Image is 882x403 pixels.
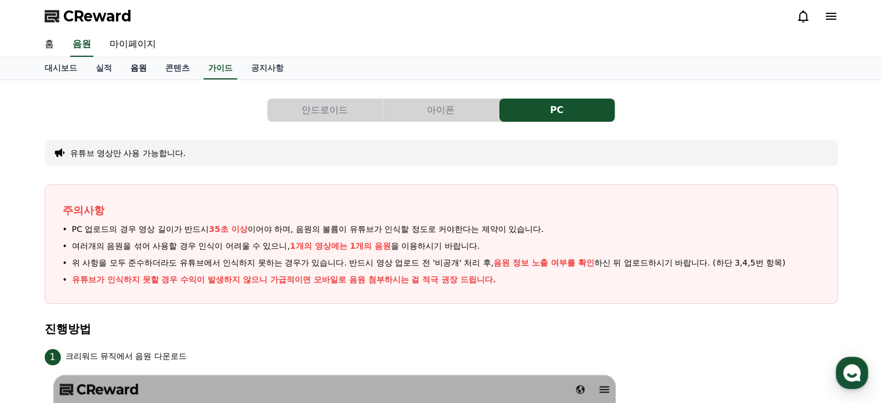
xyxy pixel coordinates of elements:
p: 크리워드 뮤직에서 음원 다운로드 [66,350,187,362]
span: 35초 이상 [209,224,247,234]
button: PC [499,99,615,122]
span: 위 사항을 모두 준수하더라도 유튜브에서 인식하지 못하는 경우가 있습니다. 반드시 영상 업로드 전 '비공개' 처리 후, 하신 뒤 업로드하시기 바랍니다. (하단 3,4,5번 항목) [72,257,786,269]
a: 공지사항 [242,57,293,79]
span: 음원 정보 노출 여부를 확인 [493,258,594,267]
h4: 진행방법 [45,322,838,335]
button: 아이폰 [383,99,499,122]
a: 음원 [121,57,156,79]
a: 홈 [35,32,63,57]
a: 가이드 [204,57,237,79]
a: 콘텐츠 [156,57,199,79]
span: 홈 [37,324,43,333]
span: 1개의 영상에는 1개의 음원 [290,241,391,250]
a: 마이페이지 [100,32,165,57]
a: 대시보드 [35,57,86,79]
a: 대화 [77,307,150,336]
a: 음원 [70,32,93,57]
span: 대화 [106,325,120,334]
span: PC 업로드의 경우 영상 길이가 반드시 이어야 하며, 음원의 볼륨이 유튜브가 인식할 정도로 커야한다는 제약이 있습니다. [72,223,544,235]
button: 유튜브 영상만 사용 가능합니다. [70,147,186,159]
a: 실적 [86,57,121,79]
span: 여러개의 음원을 섞어 사용할 경우 인식이 어려울 수 있으니, 을 이용하시기 바랍니다. [72,240,480,252]
a: 홈 [3,307,77,336]
p: 유튜브가 인식하지 못할 경우 수익이 발생하지 않으니 가급적이면 모바일로 음원 첨부하시는 걸 적극 권장 드립니다. [72,274,496,286]
a: CReward [45,7,132,26]
button: 안드로이드 [267,99,383,122]
span: 설정 [179,324,193,333]
p: 주의사항 [63,202,820,219]
span: 1 [45,349,61,365]
a: 설정 [150,307,223,336]
span: CReward [63,7,132,26]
